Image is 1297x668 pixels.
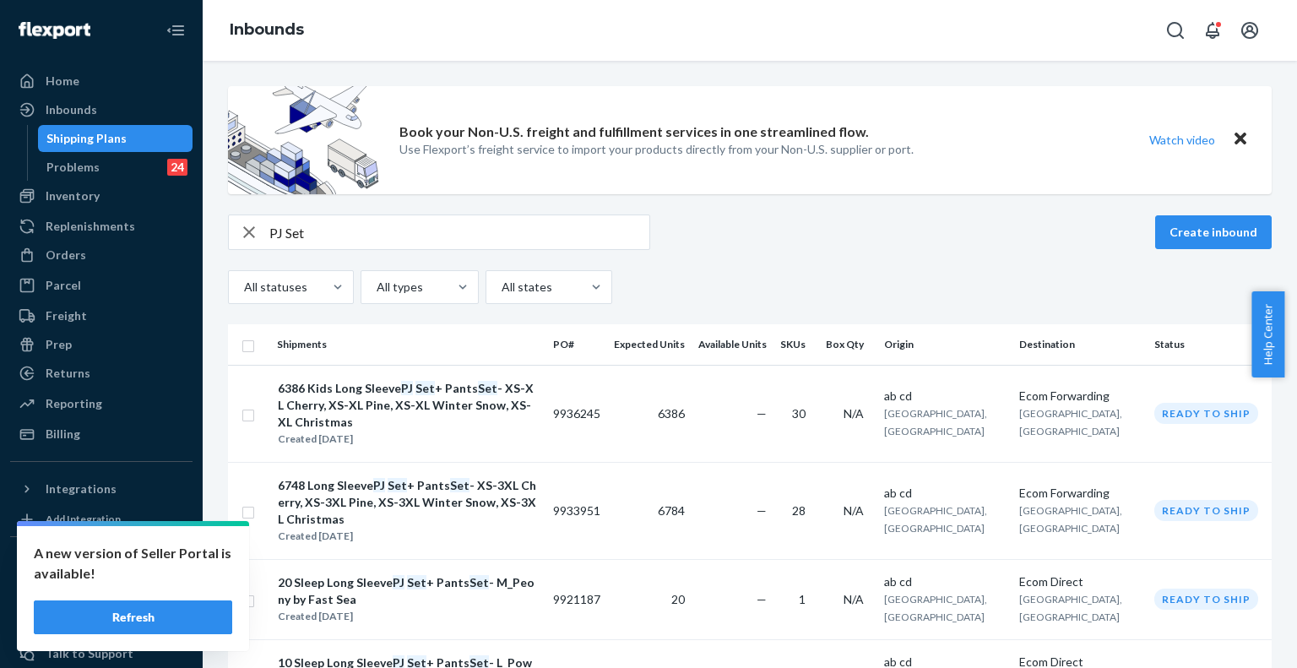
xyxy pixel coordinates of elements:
[1251,291,1284,377] button: Help Center
[278,608,539,625] div: Created [DATE]
[373,478,385,492] em: PJ
[478,381,497,395] em: Set
[546,324,607,365] th: PO#
[46,395,102,412] div: Reporting
[10,509,193,530] a: Add Integration
[10,68,193,95] a: Home
[1154,403,1258,424] div: Ready to ship
[10,331,193,358] a: Prep
[884,485,1006,502] div: ab cd
[278,574,539,608] div: 20 Sleep Long Sleeve + Pants - M_Peony by Fast Sea
[799,592,806,606] span: 1
[375,279,377,296] input: All types
[546,462,607,559] td: 9933951
[1233,14,1267,47] button: Open account menu
[10,551,193,578] button: Fast Tags
[46,73,79,90] div: Home
[269,215,649,249] input: Search inbounds by name, destination, msku...
[884,407,987,437] span: [GEOGRAPHIC_DATA], [GEOGRAPHIC_DATA]
[844,592,864,606] span: N/A
[278,380,539,431] div: 6386 Kids Long Sleeve + Pants - XS-XL Cherry, XS-XL Pine, XS-XL Winter Snow, XS-XL Christmas
[1019,593,1122,623] span: [GEOGRAPHIC_DATA], [GEOGRAPHIC_DATA]
[546,559,607,639] td: 9921187
[1148,324,1272,365] th: Status
[46,307,87,324] div: Freight
[884,388,1006,405] div: ab cd
[415,381,435,395] em: Set
[1012,324,1148,365] th: Destination
[216,6,317,55] ol: breadcrumbs
[46,277,81,294] div: Parcel
[278,528,539,545] div: Created [DATE]
[46,101,97,118] div: Inbounds
[819,324,877,365] th: Box Qty
[46,130,127,147] div: Shipping Plans
[10,213,193,240] a: Replenishments
[1229,128,1251,152] button: Close
[692,324,773,365] th: Available Units
[46,336,72,353] div: Prep
[10,584,193,605] a: Add Fast Tag
[399,122,869,142] p: Book your Non-U.S. freight and fulfillment services in one streamlined flow.
[10,390,193,417] a: Reporting
[1019,485,1141,502] div: Ecom Forwarding
[1154,589,1258,610] div: Ready to ship
[46,645,133,662] div: Talk to Support
[1019,504,1122,535] span: [GEOGRAPHIC_DATA], [GEOGRAPHIC_DATA]
[393,575,404,589] em: PJ
[773,324,819,365] th: SKUs
[10,96,193,123] a: Inbounds
[34,543,232,584] p: A new version of Seller Portal is available!
[844,503,864,518] span: N/A
[792,406,806,421] span: 30
[450,478,469,492] em: Set
[242,279,244,296] input: All statuses
[388,478,407,492] em: Set
[38,125,193,152] a: Shipping Plans
[46,187,100,204] div: Inventory
[1019,407,1122,437] span: [GEOGRAPHIC_DATA], [GEOGRAPHIC_DATA]
[10,272,193,299] a: Parcel
[278,431,539,448] div: Created [DATE]
[1155,215,1272,249] button: Create inbound
[658,503,685,518] span: 6784
[167,159,187,176] div: 24
[10,640,193,667] a: Talk to Support
[10,182,193,209] a: Inventory
[38,154,193,181] a: Problems24
[10,475,193,502] button: Integrations
[46,481,117,497] div: Integrations
[34,600,232,634] button: Refresh
[46,426,80,443] div: Billing
[230,20,304,39] a: Inbounds
[1154,500,1258,521] div: Ready to ship
[1159,14,1192,47] button: Open Search Box
[46,247,86,263] div: Orders
[469,575,489,589] em: Set
[671,592,685,606] span: 20
[607,324,692,365] th: Expected Units
[407,575,426,589] em: Set
[10,302,193,329] a: Freight
[1196,14,1229,47] button: Open notifications
[46,218,135,235] div: Replenishments
[1019,388,1141,405] div: Ecom Forwarding
[10,360,193,387] a: Returns
[757,503,767,518] span: —
[757,406,767,421] span: —
[10,242,193,269] a: Orders
[884,573,1006,590] div: ab cd
[270,324,546,365] th: Shipments
[546,365,607,462] td: 9936245
[46,512,121,526] div: Add Integration
[159,14,193,47] button: Close Navigation
[877,324,1012,365] th: Origin
[1019,573,1141,590] div: Ecom Direct
[46,365,90,382] div: Returns
[1138,128,1226,152] button: Watch video
[399,141,914,158] p: Use Flexport’s freight service to import your products directly from your Non-U.S. supplier or port.
[884,504,987,535] span: [GEOGRAPHIC_DATA], [GEOGRAPHIC_DATA]
[844,406,864,421] span: N/A
[658,406,685,421] span: 6386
